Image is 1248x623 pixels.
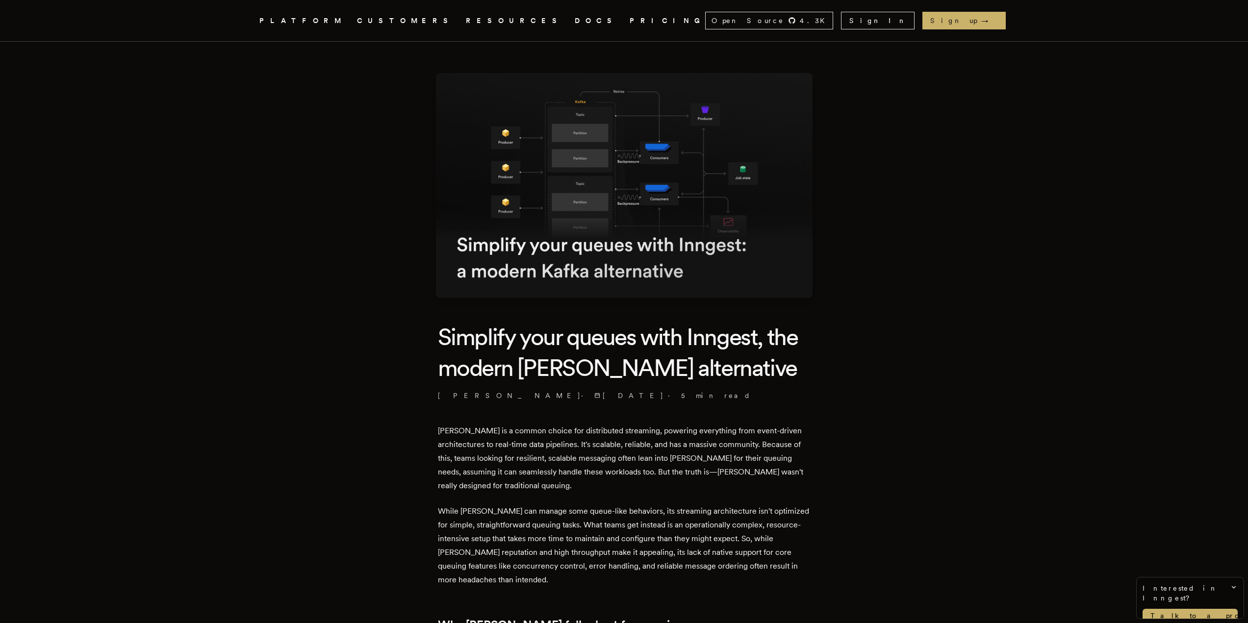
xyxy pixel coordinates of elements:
[630,15,705,27] a: PRICING
[922,12,1006,29] a: Sign up
[438,424,811,493] p: [PERSON_NAME] is a common choice for distributed streaming, powering everything from event-driven...
[466,15,563,27] button: RESOURCES
[436,73,813,298] img: Featured image for Simplify your queues with Inngest, the modern Kafka alternative blog post
[594,391,664,400] span: [DATE]
[712,16,784,25] span: Open Source
[438,322,811,383] h1: Simplify your queues with Inngest, the modern [PERSON_NAME] alternative
[575,15,618,27] a: DOCS
[1143,609,1238,623] a: Talk to a product expert
[357,15,454,27] a: CUSTOMERS
[681,391,751,400] span: 5 min read
[1143,583,1238,603] span: Interested in Inngest?
[800,16,831,25] span: 4.3 K
[438,391,811,400] p: [PERSON_NAME] · ·
[259,15,345,27] button: PLATFORM
[438,504,811,587] p: While [PERSON_NAME] can manage some queue-like behaviors, its streaming architecture isn't optimi...
[841,12,915,29] a: Sign In
[981,16,998,25] span: →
